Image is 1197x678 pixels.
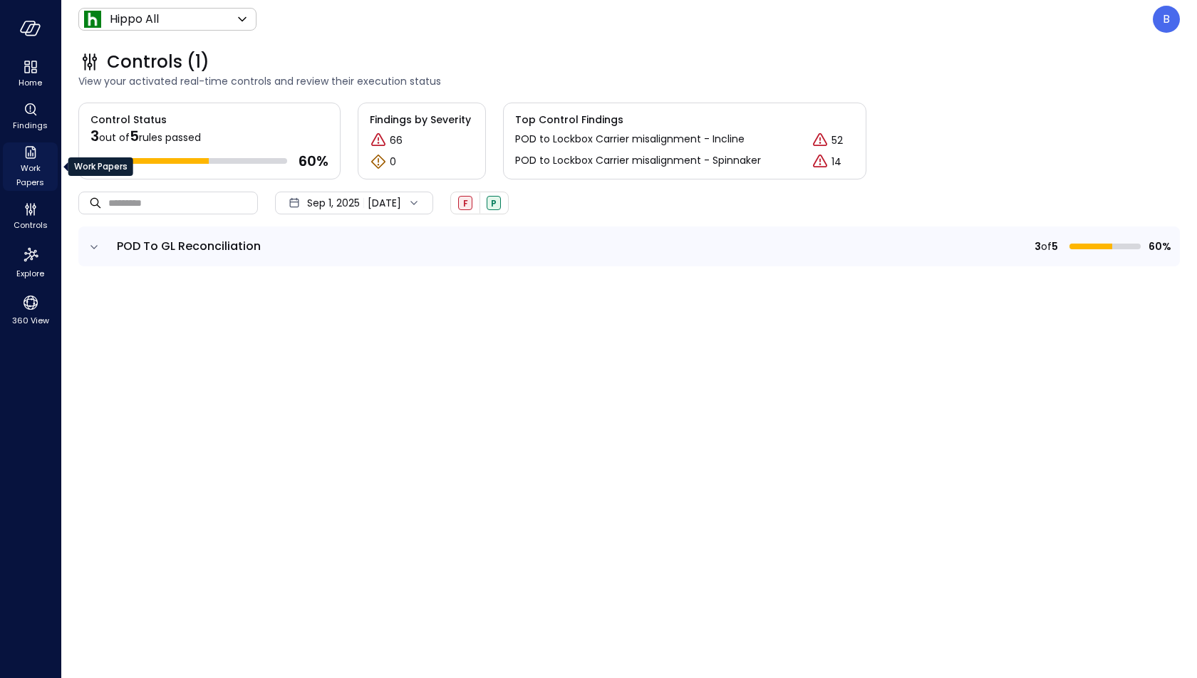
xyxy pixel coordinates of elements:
[3,242,58,282] div: Explore
[370,132,387,149] div: Critical
[1163,11,1170,28] p: B
[515,132,745,149] a: POD to Lockbox Carrier misalignment - Incline
[99,130,130,145] span: out of
[390,155,396,169] p: 0
[107,51,209,73] span: Controls (1)
[370,112,474,127] span: Findings by Severity
[3,57,58,91] div: Home
[13,118,48,132] span: Findings
[515,112,854,127] span: Top Control Findings
[370,153,387,170] div: Warning
[831,155,841,169] p: 14
[84,11,101,28] img: Icon
[79,103,167,127] span: Control Status
[3,142,58,191] div: Work Papers
[487,196,501,210] div: Passed
[1153,6,1180,33] div: Boaz
[130,126,139,146] span: 5
[68,157,133,176] div: Work Papers
[9,161,52,189] span: Work Papers
[19,75,42,90] span: Home
[491,197,497,209] span: P
[117,238,261,254] span: POD To GL Reconciliation
[812,132,829,149] div: Critical
[14,218,48,232] span: Controls
[78,73,1180,89] span: View your activated real-time controls and review their execution status
[515,132,745,147] p: POD to Lockbox Carrier misalignment - Incline
[110,11,159,28] p: Hippo All
[16,266,44,281] span: Explore
[3,199,58,234] div: Controls
[1035,239,1041,254] span: 3
[90,126,99,146] span: 3
[515,153,761,170] a: POD to Lockbox Carrier misalignment - Spinnaker
[1146,239,1171,254] span: 60%
[3,100,58,134] div: Findings
[12,313,49,328] span: 360 View
[831,133,843,148] p: 52
[139,130,201,145] span: rules passed
[87,240,101,254] button: expand row
[390,133,403,148] p: 66
[463,197,468,209] span: F
[1052,239,1058,254] span: 5
[458,196,472,210] div: Failed
[307,195,360,211] span: Sep 1, 2025
[299,152,328,170] span: 60 %
[812,153,829,170] div: Critical
[515,153,761,168] p: POD to Lockbox Carrier misalignment - Spinnaker
[1041,239,1052,254] span: of
[3,291,58,329] div: 360 View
